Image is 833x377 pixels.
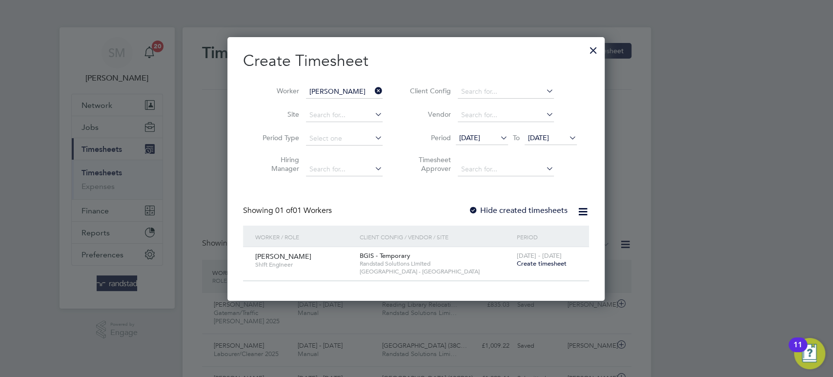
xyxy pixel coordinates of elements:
[360,260,511,268] span: Randstad Solutions Limited
[306,132,383,146] input: Select one
[458,163,554,176] input: Search for...
[255,133,299,142] label: Period Type
[255,86,299,95] label: Worker
[255,252,311,261] span: [PERSON_NAME]
[407,110,451,119] label: Vendor
[459,133,480,142] span: [DATE]
[243,206,334,216] div: Showing
[407,155,451,173] label: Timesheet Approver
[516,259,566,268] span: Create timesheet
[255,110,299,119] label: Site
[516,251,561,260] span: [DATE] - [DATE]
[306,163,383,176] input: Search for...
[468,206,568,215] label: Hide created timesheets
[275,206,293,215] span: 01 of
[528,133,549,142] span: [DATE]
[514,226,579,248] div: Period
[357,226,514,248] div: Client Config / Vendor / Site
[360,251,410,260] span: BGIS - Temporary
[360,268,511,275] span: [GEOGRAPHIC_DATA] - [GEOGRAPHIC_DATA]
[243,51,589,71] h2: Create Timesheet
[306,85,383,99] input: Search for...
[458,108,554,122] input: Search for...
[458,85,554,99] input: Search for...
[793,345,802,357] div: 11
[255,155,299,173] label: Hiring Manager
[253,226,357,248] div: Worker / Role
[255,261,352,269] span: Shift Engineer
[510,131,523,144] span: To
[407,86,451,95] label: Client Config
[794,338,825,369] button: Open Resource Center, 11 new notifications
[306,108,383,122] input: Search for...
[275,206,332,215] span: 01 Workers
[407,133,451,142] label: Period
